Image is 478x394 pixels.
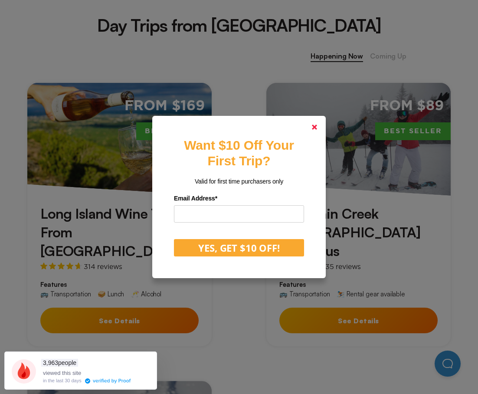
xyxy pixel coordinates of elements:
div: in the last 30 days [43,378,82,383]
button: YES, GET $10 OFF! [174,239,304,256]
span: 3,963 [43,359,58,366]
span: viewed this site [43,370,81,376]
span: Valid for first time purchasers only [195,178,283,185]
span: people [41,359,78,367]
label: Email Address [174,192,304,205]
span: Required [215,195,217,202]
a: Close [304,117,325,138]
strong: Want $10 Off Your First Trip? [184,138,294,168]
